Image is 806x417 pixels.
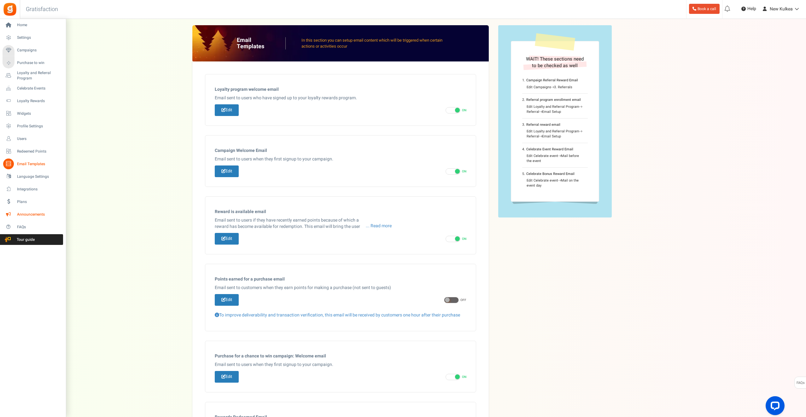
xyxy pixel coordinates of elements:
div: Edit Celebrate event Mail on the event day [527,178,583,188]
p: In this section you can setup email content which will be triggered when certain actions or activ... [301,38,444,49]
a: Plans [3,196,63,207]
span: Email Templates [17,161,61,167]
a: Settings [3,32,63,43]
a: Celebrate Events [3,83,63,94]
div: Edit Loyalty and Referral Program Referral Email Setup [527,104,583,114]
h5: Points earned for a purchase email [215,277,466,281]
a: Profile Settings [3,121,63,131]
p: Email sent to customers when they earn points for making a purchase (not sent to guests) [215,285,466,291]
span: ON [462,237,466,241]
a: Edit [215,104,239,116]
a: Loyalty Rewards [3,96,63,106]
a: Language Settings [3,171,63,182]
div: Edit Loyalty and Referral Program Referral Email Setup [527,129,583,139]
span: Loyalty Rewards [17,98,61,104]
h2: Email Templates [237,37,286,50]
span: Profile Settings [17,124,61,129]
span: WAIT! These sections need to be checked as well [526,55,584,69]
p: Email sent to users if they have recently earned points because of which a reward has become avai... [215,217,392,230]
span: Plans [17,199,61,205]
span: FAQs [17,224,61,230]
span: New Kulkea [770,6,793,12]
span: Home [17,22,61,28]
a: Users [3,133,63,144]
a: Announcements [3,209,63,220]
a: Help [739,4,759,14]
a: Loyalty and Referral Program [3,70,63,81]
a: FAQs [3,222,63,232]
span: Integrations [17,187,61,192]
a: Email Templates [3,159,63,169]
b: Campaign Referral Reward Email [526,78,578,83]
b: Celebrate Event Reward Email [526,147,573,152]
b: Referral reward email [526,122,560,127]
img: Gratisfaction [3,2,17,16]
a: Edit [215,371,239,383]
span: ... Read more [366,223,392,229]
span: OFF [460,298,466,302]
span: FAQs [796,377,805,389]
h5: Purchase for a chance to win campaign: Welcome email [215,354,466,358]
h5: Reward is available email [215,209,466,214]
a: Purchase to win [3,58,63,68]
span: Help [746,6,756,12]
a: Home [3,20,63,31]
p: To improve deliverability and transaction verification, this email will be received by customers ... [215,309,466,318]
span: Users [17,136,61,142]
div: Edit Campaigns 3. Referrals [527,85,583,90]
p: Email sent to users when they first signup to your campaign. [215,156,466,162]
span: Purchase to win [17,60,61,66]
p: Email sent to users when they first signup to your campaign. [215,362,466,368]
h3: Gratisfaction [19,3,65,16]
a: Edit [215,233,239,245]
a: Edit [215,165,239,177]
a: Edit [215,294,239,306]
b: Celebrate Bonus Reward Email [526,171,575,177]
h5: Loyalty program welcome email [215,87,466,92]
a: Redeemed Points [3,146,63,157]
b: Referral program enrollment email [526,97,581,102]
a: Integrations [3,184,63,194]
span: Language Settings [17,174,61,179]
span: ON [462,108,466,113]
span: Widgets [17,111,61,116]
p: Email sent to users who have signed up to your loyalty rewards program. [215,95,466,101]
span: Announcements [17,212,61,217]
span: Loyalty and Referral Program [17,70,63,81]
span: ON [462,375,466,379]
span: Campaigns [17,48,61,53]
span: Tour guide [3,237,47,242]
a: Campaigns [3,45,63,56]
span: Celebrate Events [17,86,61,91]
a: Book a call [689,4,720,14]
span: ON [462,169,466,174]
div: Edit Celebrate event Mail before the event [527,153,583,163]
a: Widgets [3,108,63,119]
span: Redeemed Points [17,149,61,154]
span: Settings [17,35,61,40]
h5: Campaign Welcome Email [215,148,466,153]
